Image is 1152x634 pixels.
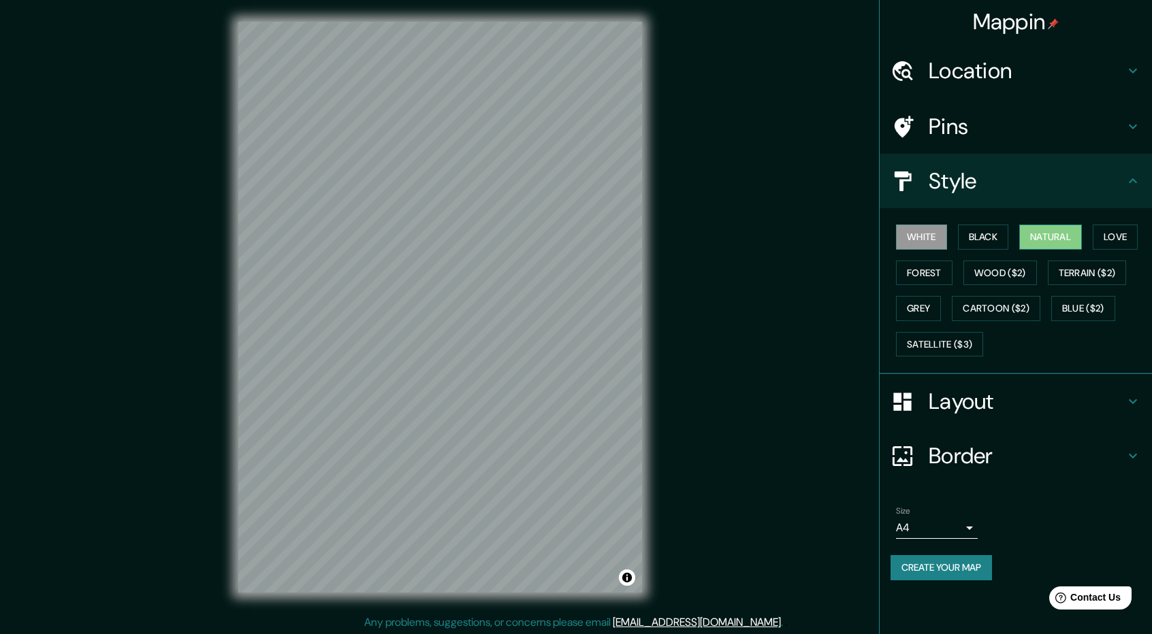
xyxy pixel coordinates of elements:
[929,113,1125,140] h4: Pins
[1048,261,1127,286] button: Terrain ($2)
[929,442,1125,469] h4: Border
[880,429,1152,483] div: Border
[896,332,983,357] button: Satellite ($3)
[891,555,992,580] button: Create your map
[1019,224,1082,250] button: Natural
[1051,296,1115,321] button: Blue ($2)
[1093,224,1138,250] button: Love
[929,388,1125,415] h4: Layout
[364,614,783,631] p: Any problems, suggestions, or concerns please email .
[619,569,635,586] button: Toggle attribution
[929,167,1125,195] h4: Style
[973,8,1059,35] h4: Mappin
[880,374,1152,429] div: Layout
[963,261,1037,286] button: Wood ($2)
[238,22,642,593] canvas: Map
[896,517,978,539] div: A4
[952,296,1040,321] button: Cartoon ($2)
[880,154,1152,208] div: Style
[880,99,1152,154] div: Pins
[896,296,941,321] button: Grey
[1048,18,1059,29] img: pin-icon.png
[896,261,953,286] button: Forest
[880,44,1152,98] div: Location
[896,224,947,250] button: White
[958,224,1009,250] button: Black
[613,615,781,629] a: [EMAIL_ADDRESS][DOMAIN_NAME]
[896,505,910,517] label: Size
[1031,581,1137,619] iframe: Help widget launcher
[783,614,785,631] div: .
[929,57,1125,84] h4: Location
[785,614,788,631] div: .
